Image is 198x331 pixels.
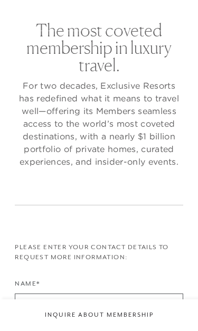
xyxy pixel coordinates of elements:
[15,279,40,294] label: Name*
[174,12,187,19] button: Open navigation
[15,242,183,262] p: Please enter your contact details to request more information:
[15,294,183,314] input: First
[15,22,183,74] h2: The most coveted membership in luxury travel.
[15,79,183,168] p: For two decades, Exclusive Resorts has redefined what it means to travel well—offering its Member...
